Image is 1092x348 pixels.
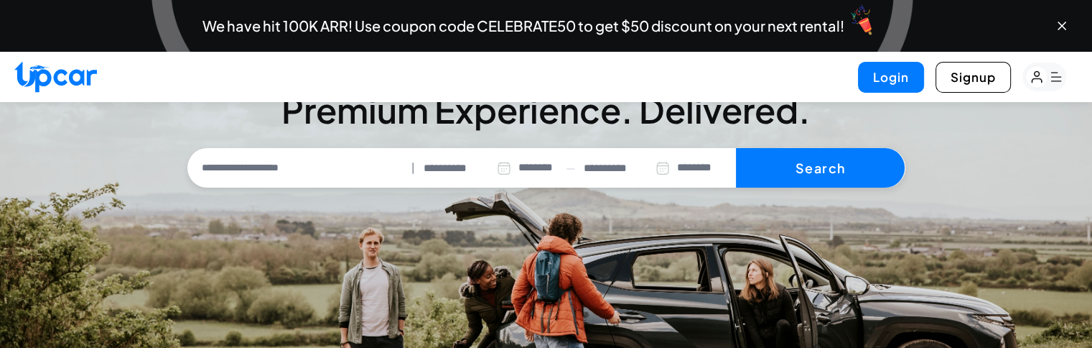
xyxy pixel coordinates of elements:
[935,62,1011,93] button: Signup
[187,89,905,131] h3: Premium Experience. Delivered.
[858,62,924,93] button: Login
[14,61,97,92] img: Upcar Logo
[411,160,415,176] span: |
[566,160,575,176] span: —
[202,19,844,33] span: We have hit 100K ARR! Use coupon code CELEBRATE50 to get $50 discount on your next rental!
[736,148,905,188] button: Search
[1055,19,1069,33] button: Close banner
